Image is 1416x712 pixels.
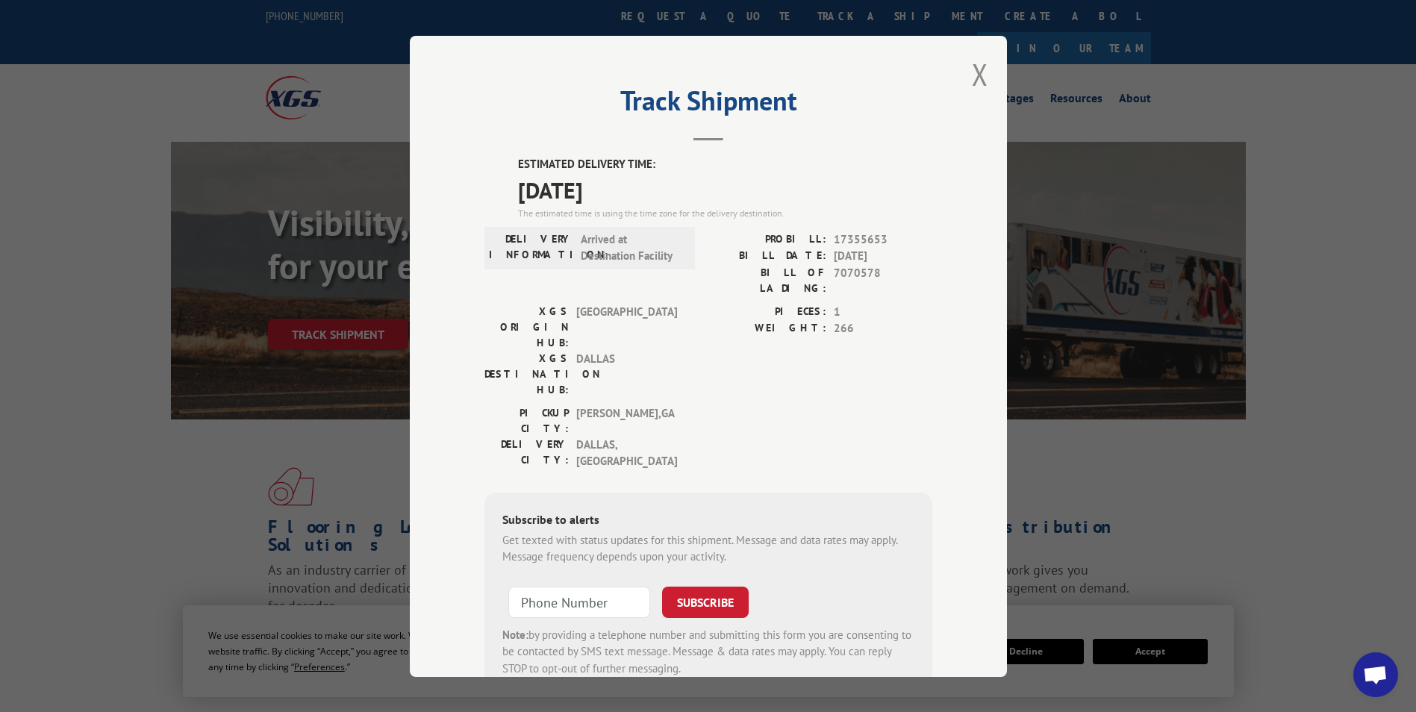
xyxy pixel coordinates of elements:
[834,248,932,265] span: [DATE]
[708,248,826,265] label: BILL DATE:
[518,156,932,173] label: ESTIMATED DELIVERY TIME:
[581,231,682,264] span: Arrived at Destination Facility
[484,350,569,397] label: XGS DESTINATION HUB:
[576,405,677,436] span: [PERSON_NAME] , GA
[502,626,914,677] div: by providing a telephone number and submitting this form you are consenting to be contacted by SM...
[576,303,677,350] span: [GEOGRAPHIC_DATA]
[484,436,569,469] label: DELIVERY CITY:
[502,531,914,565] div: Get texted with status updates for this shipment. Message and data rates may apply. Message frequ...
[484,90,932,119] h2: Track Shipment
[972,54,988,94] button: Close modal
[502,510,914,531] div: Subscribe to alerts
[484,405,569,436] label: PICKUP CITY:
[508,586,650,617] input: Phone Number
[708,231,826,248] label: PROBILL:
[662,586,749,617] button: SUBSCRIBE
[484,303,569,350] label: XGS ORIGIN HUB:
[1353,652,1398,697] div: Open chat
[834,320,932,337] span: 266
[834,231,932,248] span: 17355653
[502,627,528,641] strong: Note:
[518,206,932,219] div: The estimated time is using the time zone for the delivery destination.
[518,172,932,206] span: [DATE]
[576,436,677,469] span: DALLAS , [GEOGRAPHIC_DATA]
[708,303,826,320] label: PIECES:
[708,320,826,337] label: WEIGHT:
[834,264,932,296] span: 7070578
[489,231,573,264] label: DELIVERY INFORMATION:
[834,303,932,320] span: 1
[708,264,826,296] label: BILL OF LADING:
[576,350,677,397] span: DALLAS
